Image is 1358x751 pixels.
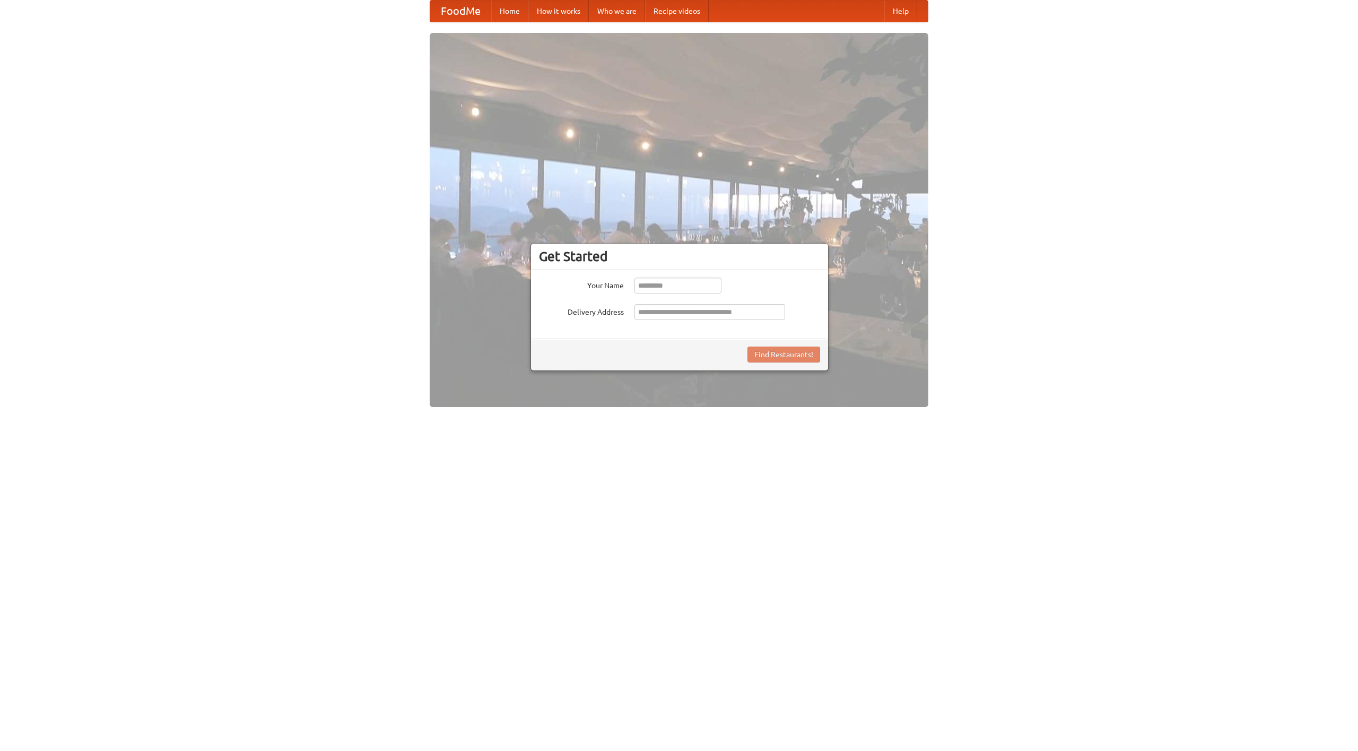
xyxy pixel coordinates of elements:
a: Help [884,1,917,22]
label: Your Name [539,278,624,291]
a: Home [491,1,528,22]
a: Who we are [589,1,645,22]
button: Find Restaurants! [747,347,820,362]
a: Recipe videos [645,1,709,22]
a: FoodMe [430,1,491,22]
label: Delivery Address [539,304,624,317]
a: How it works [528,1,589,22]
h3: Get Started [539,248,820,264]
